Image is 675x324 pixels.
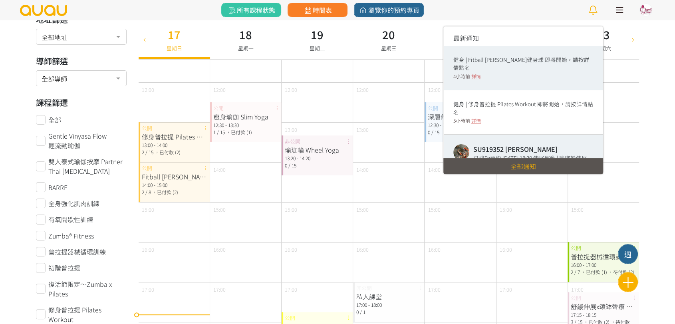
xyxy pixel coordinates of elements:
span: / 15 [431,129,439,135]
span: 全部 [48,115,61,125]
div: 14:00 - 15:00 [142,181,207,189]
span: 星期二 [310,44,325,52]
span: 2 [571,268,573,275]
div: 修身普拉提 Pilates Workout [142,132,207,141]
a: 時間表 [288,3,347,17]
div: 瑜珈輪 Wheel Yoga [285,145,350,155]
span: 12:00 [356,86,369,93]
h3: 17 [167,26,182,43]
span: 2 [142,189,144,195]
a: 詳情 [471,117,481,124]
span: 星期一 [238,44,254,52]
span: 17:00 [285,286,297,293]
span: 全部地址 [42,31,121,41]
span: 5小時前 [453,117,470,124]
span: 15:00 [213,206,226,213]
h3: 20 [381,26,397,43]
span: 16:00 [356,246,369,253]
span: 15:00 [571,206,584,213]
span: 13:00 [356,126,369,133]
span: Gentle Vinyasa Flow 輕流動瑜伽 [48,131,127,150]
span: 12:00 [428,86,440,93]
div: 深層伸展瑜伽 Deep Stretching [428,112,493,121]
img: logo.svg [19,5,68,16]
span: / 1 [360,308,365,315]
div: 已成功預約 [DATE] 18:30 伸展運動 | 瑜珈輪伸展 [473,154,593,162]
a: 所有課程狀態 [221,3,281,17]
span: ，已付款 (2) [155,149,181,155]
img: img_67e77fb76ac2d [453,144,469,160]
div: 健身 | 修身普拉提 Pilates Workout 即將開始，請按詳情點名 [453,100,593,116]
span: 時間表 [303,5,332,15]
a: 瀏覽你的預約專頁 [354,3,424,17]
span: 14:00 [428,166,440,173]
span: 17:00 [571,286,584,293]
span: 星期日 [167,44,182,52]
span: 修身普拉提 Pilates Workout [48,305,127,324]
div: 17:00 - 18:00 [356,301,421,308]
span: 14:00 [213,166,226,173]
span: 15:00 [500,206,512,213]
span: 雙人泰式瑜伽按摩 Partner Thai [MEDICAL_DATA] [48,157,127,176]
span: 復活節限定～Zumba x Pilates [48,279,127,298]
span: 14:00 [356,166,369,173]
h4: SU919352 [PERSON_NAME] [473,144,593,154]
h3: 課程篩選 [36,97,127,109]
span: / 15 [145,149,153,155]
span: 0 [356,308,359,315]
div: 瘦身瑜伽 Slim Yoga [213,112,278,121]
div: 12:30 - 13:30 [213,121,278,129]
span: 16:00 [500,246,512,253]
span: 最新通知 [453,33,479,43]
span: Zumba® Fitness [48,231,94,241]
h3: 23 [596,26,611,43]
span: 15:00 [356,206,369,213]
span: 有氧間歇性訓練 [48,215,93,224]
span: 15:00 [428,206,440,213]
div: 週 [618,249,637,260]
div: 13:00 - 14:00 [142,141,207,149]
span: 星期三 [381,44,397,52]
div: 健身 | Fitball [PERSON_NAME]健身球 即將開始，請按詳情點名 [453,56,593,72]
span: 12:00 [285,86,297,93]
h3: 導師篩選 [36,55,127,67]
span: 星期六 [596,44,611,52]
span: 15:00 [142,206,154,213]
span: 16:00 [428,246,440,253]
span: 瀏覽你的預約專頁 [358,5,419,15]
h3: 19 [310,26,325,43]
span: 1 [213,129,216,135]
span: 普拉提器械循環訓練 [48,247,106,256]
span: 13:00 [285,126,297,133]
a: 詳情 [471,73,481,80]
span: 17:00 [213,286,226,293]
span: 0 [428,129,430,135]
span: ，已付款 (1) [226,129,252,135]
h3: 18 [238,26,254,43]
div: 12:30 - 13:30 [428,121,493,129]
span: 12:00 [213,86,226,93]
div: 17:15 - 18:15 [571,311,636,318]
span: 12:00 [142,86,154,93]
span: 17:00 [500,286,512,293]
div: 13:20 - 14:20 [285,155,350,162]
span: / 7 [574,268,580,275]
div: 舒緩伸展x頌缽聲療 Stretching x Singing Bowl [571,302,636,311]
span: 17:00 [428,286,440,293]
span: 16:00 [213,246,226,253]
span: 15:00 [285,206,297,213]
span: 4小時前 [453,73,470,80]
span: / 15 [288,162,296,169]
span: 16:00 [285,246,297,253]
span: ，待付款 (2) [608,268,634,275]
a: 全部通知 [510,161,536,171]
span: 全部導師 [42,73,121,83]
span: ，已付款 (2) [152,189,178,195]
span: 17:00 [142,286,154,293]
div: 普拉提器械循環訓練 [571,252,636,261]
span: / 8 [145,189,151,195]
span: 16:00 [142,246,154,253]
span: 所有課程狀態 [227,5,275,15]
span: 全身強化肌肉訓練 [48,199,99,208]
span: BARRE [48,183,67,192]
